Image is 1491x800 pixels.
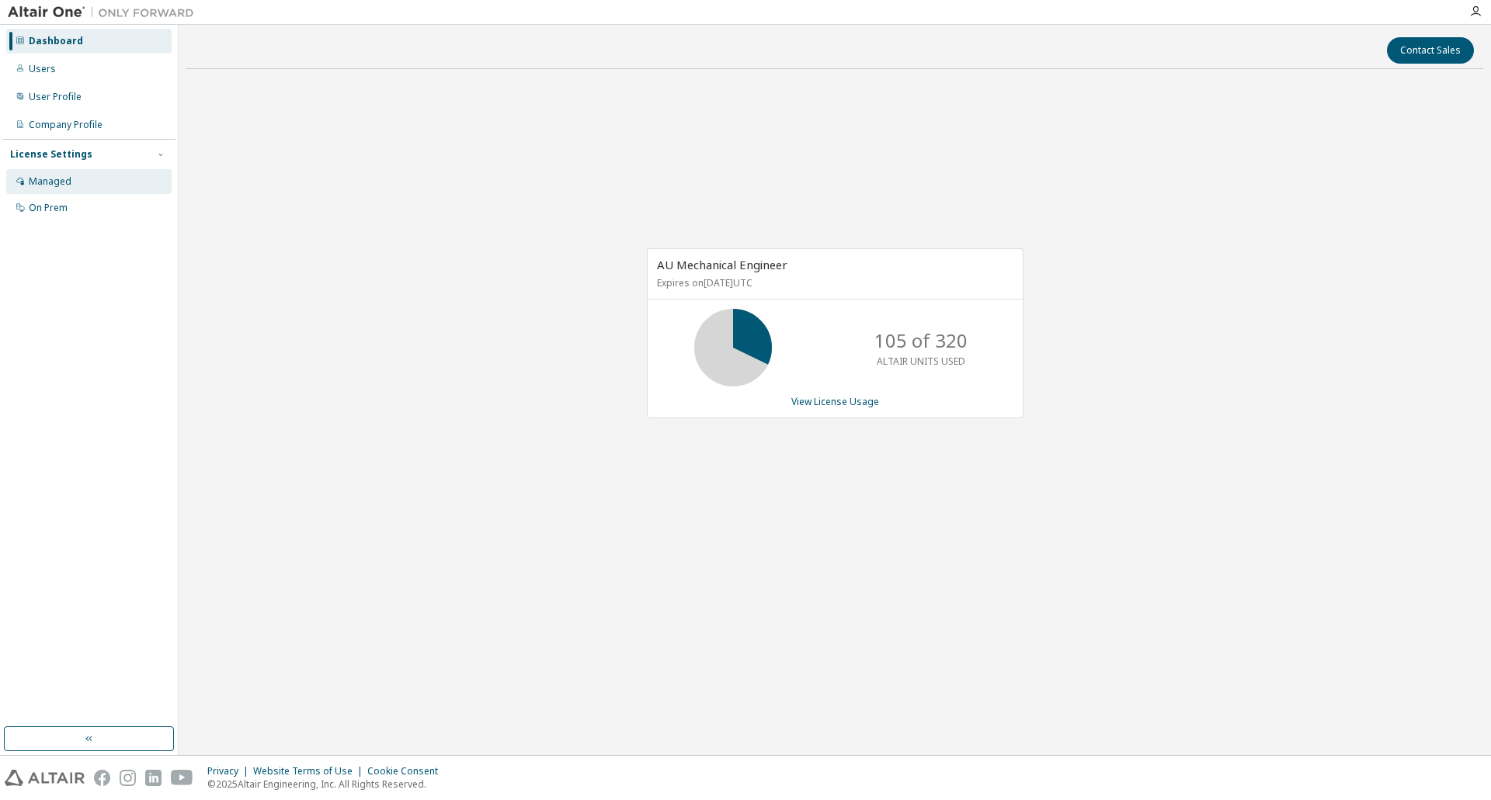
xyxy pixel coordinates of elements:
img: Altair One [8,5,202,20]
a: View License Usage [791,395,879,408]
div: User Profile [29,91,82,103]
div: Website Terms of Use [253,765,367,777]
p: Expires on [DATE] UTC [657,276,1010,289]
p: ALTAIR UNITS USED [877,355,965,368]
img: linkedin.svg [145,770,162,786]
img: instagram.svg [120,770,136,786]
div: Dashboard [29,35,83,47]
div: Users [29,63,56,75]
div: Managed [29,175,71,188]
div: Privacy [207,765,253,777]
span: AU Mechanical Engineer [657,257,787,272]
img: altair_logo.svg [5,770,85,786]
img: youtube.svg [171,770,193,786]
div: On Prem [29,202,68,214]
div: Cookie Consent [367,765,447,777]
img: facebook.svg [94,770,110,786]
p: 105 of 320 [874,327,968,354]
button: Contact Sales [1387,37,1474,64]
div: License Settings [10,148,92,161]
div: Company Profile [29,119,103,131]
p: © 2025 Altair Engineering, Inc. All Rights Reserved. [207,777,447,791]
